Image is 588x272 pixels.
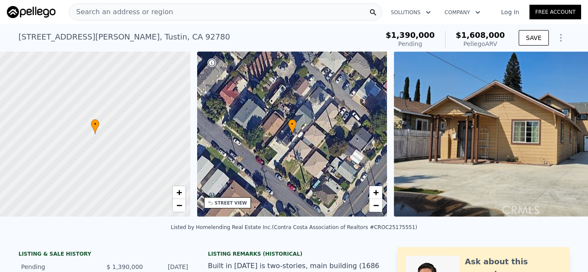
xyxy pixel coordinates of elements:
[386,31,435,40] span: $1,390,000
[288,119,297,134] div: •
[150,263,188,271] div: [DATE]
[21,263,98,271] div: Pending
[288,120,297,128] span: •
[529,5,581,19] a: Free Account
[456,31,505,40] span: $1,608,000
[384,5,438,20] button: Solutions
[208,251,380,257] div: Listing Remarks (Historical)
[173,199,186,212] a: Zoom out
[373,187,379,198] span: +
[215,200,247,206] div: STREET VIEW
[373,200,379,211] span: −
[176,187,182,198] span: +
[7,6,56,18] img: Pellego
[19,251,191,259] div: LISTING & SALE HISTORY
[369,199,382,212] a: Zoom out
[491,8,529,16] a: Log In
[173,186,186,199] a: Zoom in
[176,200,182,211] span: −
[519,30,549,46] button: SAVE
[69,7,173,17] span: Search an address or region
[386,40,435,48] div: Pending
[369,186,382,199] a: Zoom in
[106,263,143,270] span: $ 1,390,000
[19,31,230,43] div: [STREET_ADDRESS][PERSON_NAME] , Tustin , CA 92780
[171,224,418,230] div: Listed by Homelending Real Estate Inc. (Contra Costa Association of Realtors #CROC25175551)
[91,120,99,128] span: •
[456,40,505,48] div: Pellego ARV
[438,5,487,20] button: Company
[91,119,99,134] div: •
[552,29,569,46] button: Show Options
